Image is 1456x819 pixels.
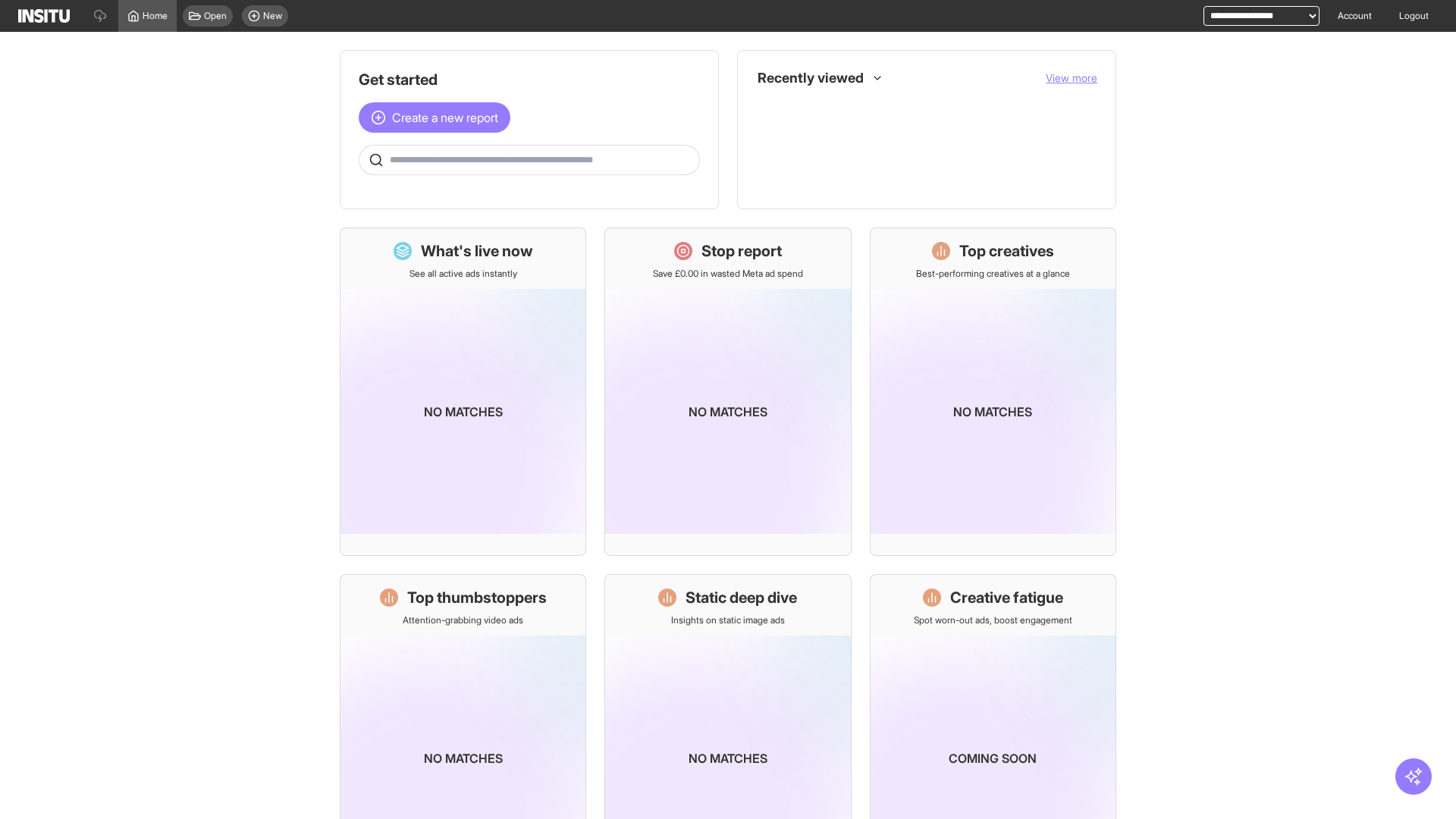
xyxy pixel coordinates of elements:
a: Stop reportSave £0.00 in wasted Meta ad spendNo matches [604,227,851,556]
p: No matches [424,403,503,421]
span: Home [143,10,168,22]
h1: Stop report [701,240,782,262]
span: Create a new report [392,108,498,127]
p: Best-performing creatives at a glance [916,268,1070,280]
h1: Get started [359,69,700,90]
img: coming-soon-gradient_kfitwp.png [871,289,1116,534]
p: No matches [953,403,1032,421]
a: Top creativesBest-performing creatives at a glanceNo matches [870,227,1116,556]
a: What's live nowSee all active ads instantlyNo matches [340,227,586,556]
h1: Top creatives [959,240,1054,262]
p: No matches [689,749,767,767]
img: coming-soon-gradient_kfitwp.png [340,289,585,534]
button: View more [1046,71,1097,86]
p: No matches [689,403,767,421]
span: New [263,10,282,22]
span: Open [204,10,227,22]
p: See all active ads instantly [409,268,517,280]
p: Save £0.00 in wasted Meta ad spend [653,268,803,280]
img: Logo [18,9,70,23]
h1: What's live now [421,240,533,262]
p: Insights on static image ads [671,614,785,626]
button: Create a new report [359,102,510,133]
h1: Top thumbstoppers [407,587,547,608]
p: No matches [424,749,503,767]
img: coming-soon-gradient_kfitwp.png [605,289,850,534]
h1: Static deep dive [686,587,797,608]
p: Attention-grabbing video ads [403,614,523,626]
span: View more [1046,71,1097,84]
